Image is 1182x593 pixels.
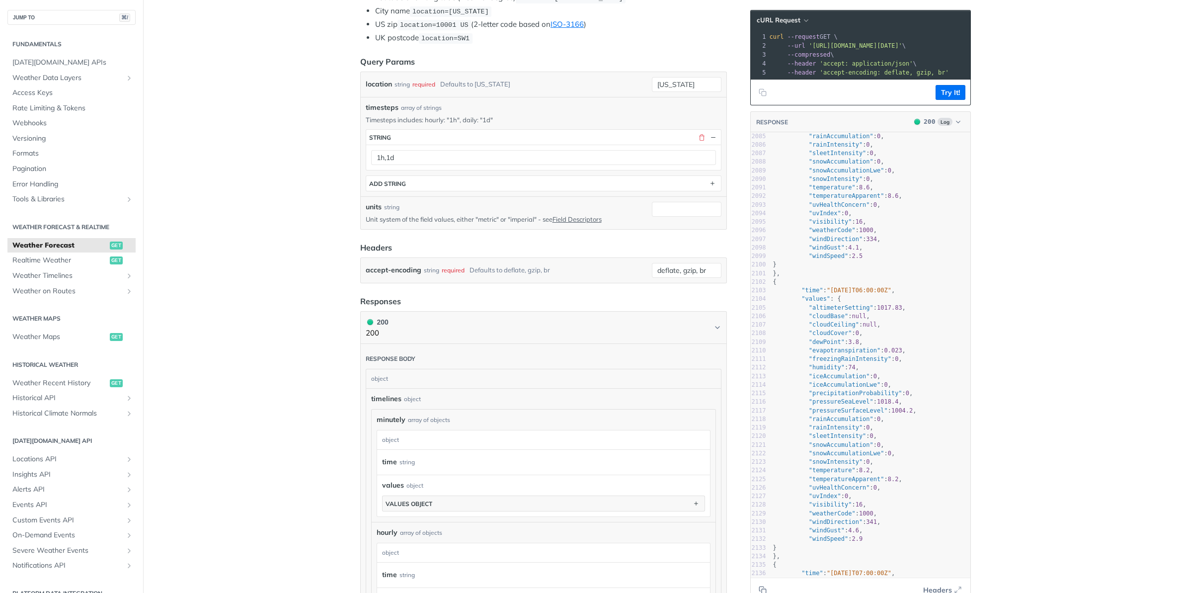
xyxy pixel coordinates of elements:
div: 2101 [751,269,766,278]
span: 0 [870,432,873,439]
div: 4 [751,59,768,68]
span: 0 [866,424,869,431]
span: 0 [870,150,873,157]
span: 'accept: application/json' [820,60,913,67]
span: "sleetIntensity" [809,150,867,157]
span: Weather Recent History [12,378,107,388]
span: 1018.4 [877,398,898,405]
li: US zip (2-letter code based on ) [375,19,727,30]
div: 2119 [751,424,766,432]
a: Events APIShow subpages for Events API [7,498,136,512]
a: Weather Forecastget [7,238,136,253]
span: : , [773,167,895,174]
button: Show subpages for Tools & Libraries [125,195,133,203]
span: : , [773,287,895,294]
div: 2095 [751,218,766,226]
span: Weather Maps [12,332,107,342]
span: Pagination [12,164,133,174]
div: object [377,430,708,449]
span: : , [773,381,892,388]
a: Weather Recent Historyget [7,376,136,391]
div: array of strings [401,103,442,112]
a: Pagination [7,162,136,176]
button: Show subpages for Custom Events API [125,516,133,524]
span: 0.023 [884,347,902,354]
button: Delete [698,133,707,142]
span: "evapotranspiration" [809,347,881,354]
span: null [852,313,866,320]
span: : , [773,450,895,457]
span: "altimeterSetting" [809,304,873,311]
button: Show subpages for Weather on Routes [125,287,133,295]
span: "snowAccumulationLwe" [809,450,884,457]
span: "time" [801,287,823,294]
span: Formats [12,149,133,159]
span: : , [773,304,906,311]
div: 200 [366,317,389,328]
span: "pressureSurfaceLevel" [809,407,888,414]
span: get [110,256,123,264]
a: Severe Weather EventsShow subpages for Severe Weather Events [7,543,136,558]
span: 0 [866,141,869,148]
button: Show subpages for Alerts API [125,486,133,494]
div: 2105 [751,304,766,312]
span: : , [773,218,867,225]
span: "iceAccumulation" [809,373,870,380]
div: 2097 [751,235,766,244]
div: 2 [751,41,768,50]
span: "pressureSeaLevel" [809,398,873,405]
div: 2107 [751,321,766,329]
span: 0 [877,158,880,165]
span: "windDirection" [809,236,863,243]
span: GET \ [770,33,838,40]
span: get [110,333,123,341]
div: 2086 [751,141,766,149]
div: 2088 [751,158,766,166]
div: string [394,77,410,91]
span: : , [773,424,873,431]
span: : , [773,184,873,191]
span: Realtime Weather [12,255,107,265]
span: Weather Timelines [12,271,123,281]
span: Weather Forecast [12,241,107,251]
span: timesteps [366,102,398,113]
div: 2116 [751,398,766,406]
h2: Historical Weather [7,360,136,369]
span: "snowAccumulation" [809,441,873,448]
button: Show subpages for Insights API [125,471,133,479]
span: "temperatureApparent" [809,192,884,199]
button: Show subpages for Severe Weather Events [125,547,133,555]
span: 0 [888,167,891,174]
span: 0 [856,330,859,337]
button: cURL Request [753,15,811,25]
span: : , [773,133,884,140]
span: : , [773,158,884,165]
div: object [366,369,718,388]
span: : , [773,210,852,217]
div: string [399,455,415,469]
span: --header [788,60,816,67]
div: 2111 [751,355,766,363]
span: 334 [866,236,877,243]
label: location [366,77,392,91]
div: Responses [360,295,401,307]
span: "values" [801,295,830,302]
div: 2120 [751,432,766,440]
span: --url [788,42,805,49]
span: 0 [873,201,877,208]
label: accept-encoding [366,263,421,277]
div: 2110 [751,346,766,355]
span: Tools & Libraries [12,194,123,204]
span: null [863,321,877,328]
button: RESPONSE [756,117,788,127]
span: Rate Limiting & Tokens [12,103,133,113]
span: \ [770,60,917,67]
span: 200 [914,119,920,125]
svg: Chevron [713,324,721,332]
span: "windGust" [809,244,845,251]
span: 0 [895,355,898,362]
div: string [369,134,391,141]
span: "uvHealthConcern" [809,201,870,208]
span: "temperature" [809,184,856,191]
button: Copy to clipboard [756,85,770,100]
